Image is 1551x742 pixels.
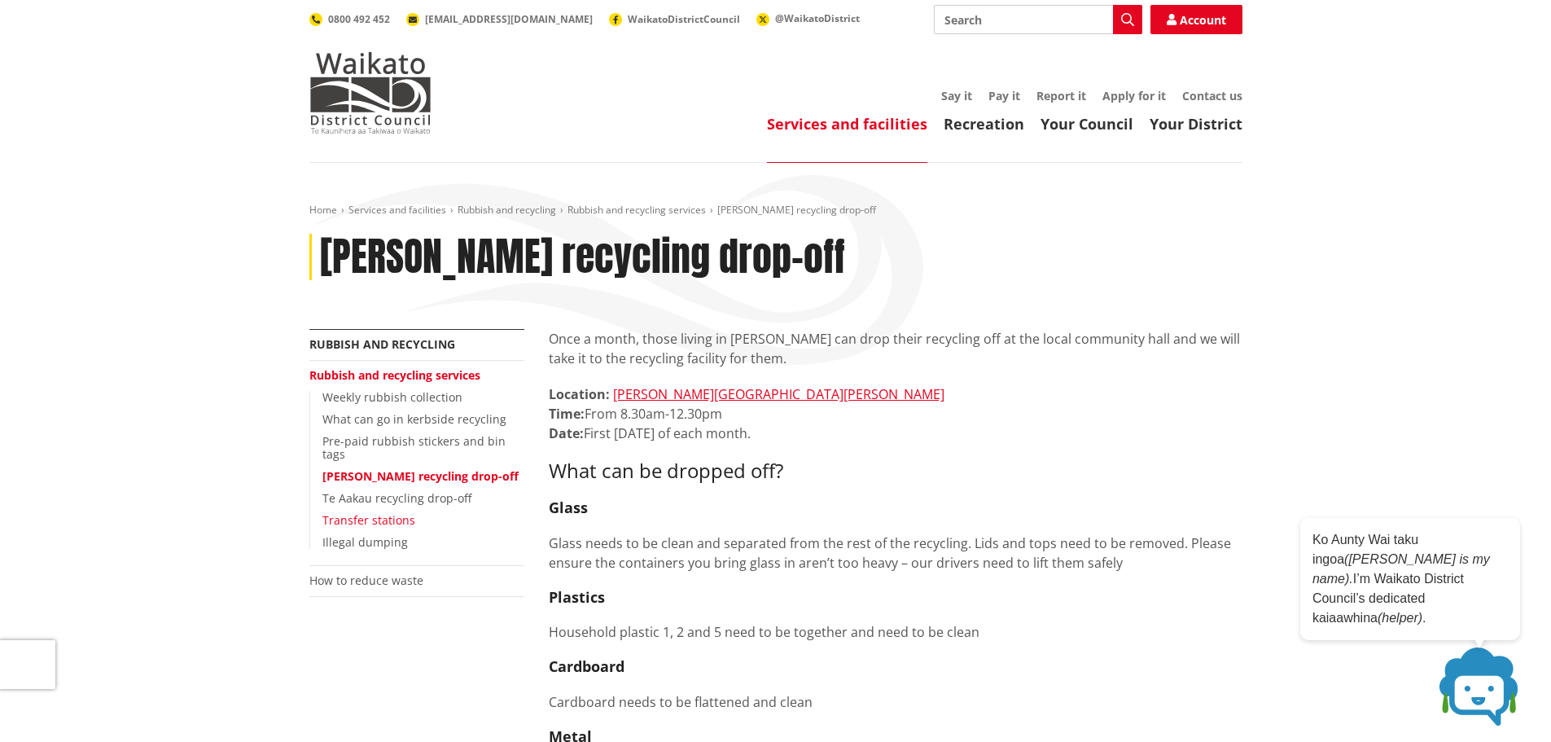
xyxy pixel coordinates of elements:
[309,204,1242,217] nav: breadcrumb
[322,490,471,506] a: Te Aakau recycling drop-off
[309,12,390,26] a: 0800 492 452
[309,573,423,588] a: How to reduce waste
[328,12,390,26] span: 0800 492 452
[406,12,593,26] a: [EMAIL_ADDRESS][DOMAIN_NAME]
[549,622,1242,642] p: Household plastic 1, 2 and 5 need to be together and need to be clean
[1041,114,1133,134] a: Your Council
[458,203,556,217] a: Rubbish and recycling
[549,656,624,676] strong: Cardboard
[717,203,876,217] span: [PERSON_NAME] recycling drop-off
[1378,611,1422,625] em: (helper)
[941,88,972,103] a: Say it
[322,534,408,550] a: Illegal dumping
[322,389,462,405] a: Weekly rubbish collection
[775,11,860,25] span: @WaikatoDistrict
[934,5,1142,34] input: Search input
[322,411,506,427] a: What can go in kerbside recycling
[549,405,585,423] strong: Time:
[322,512,415,528] a: Transfer stations
[549,424,584,442] strong: Date:
[322,433,506,463] a: Pre-paid rubbish stickers and bin tags
[309,367,480,383] a: Rubbish and recycling services
[549,405,751,442] span: From 8.30am-12.30pm First [DATE] of each month.
[549,385,610,403] strong: Location:
[1150,114,1242,134] a: Your District
[628,12,740,26] span: WaikatoDistrictCouncil
[1102,88,1166,103] a: Apply for it
[1036,88,1086,103] a: Report it
[567,203,706,217] a: Rubbish and recycling services
[1312,552,1490,586] em: ([PERSON_NAME] is my name).
[549,533,1242,573] p: Glass needs to be clean and separated from the rest of the recycling. Lids and tops need to be re...
[767,114,927,134] a: Services and facilities
[1150,5,1242,34] a: Account
[944,114,1024,134] a: Recreation
[988,88,1020,103] a: Pay it
[309,52,432,134] img: Waikato District Council - Te Kaunihera aa Takiwaa o Waikato
[549,498,588,517] strong: Glass
[549,692,1242,712] p: Cardboard needs to be flattened and clean
[348,203,446,217] a: Services and facilities
[425,12,593,26] span: [EMAIL_ADDRESS][DOMAIN_NAME]
[756,11,860,25] a: @WaikatoDistrict
[549,459,1242,483] h3: What can be dropped off?
[549,587,605,607] strong: Plastics
[322,468,519,484] a: [PERSON_NAME] recycling drop-off
[320,234,845,281] h1: [PERSON_NAME] recycling drop-off
[309,203,337,217] a: Home
[1312,530,1508,628] p: Ko Aunty Wai taku ingoa I’m Waikato District Council’s dedicated kaiaawhina .
[549,329,1242,368] p: Once a month, those living in [PERSON_NAME] can drop their recycling off at the local community h...
[609,12,740,26] a: WaikatoDistrictCouncil
[309,336,455,352] a: Rubbish and recycling
[613,385,944,403] a: [PERSON_NAME][GEOGRAPHIC_DATA][PERSON_NAME]
[1182,88,1242,103] a: Contact us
